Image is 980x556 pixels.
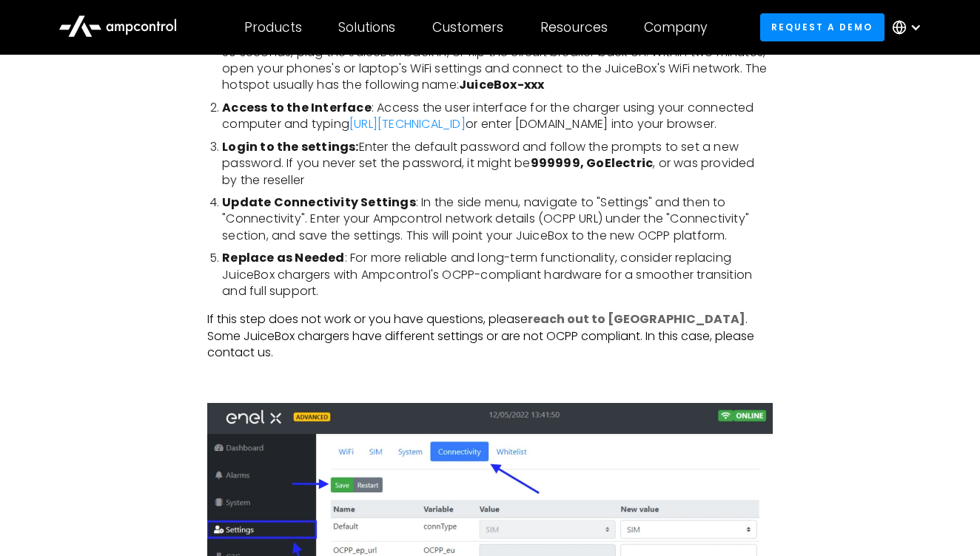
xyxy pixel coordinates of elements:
div: Company [644,19,708,35]
li: : For more reliable and long-term functionality, consider replacing JuiceBox chargers with Ampcon... [222,250,772,299]
a: Request a demo [760,13,885,41]
div: Products [244,19,302,35]
li: : Access the user interface for the charger using your connected computer and typing or enter [DO... [222,100,772,133]
li: Enter the default password and follow the prompts to set a new password. If you never set the pas... [222,139,772,189]
li: : In the side menu, navigate to "Settings" and then to "Connectivity". Enter your Ampcontrol netw... [222,194,772,244]
a: reach out to [GEOGRAPHIC_DATA] [528,311,745,328]
div: Resources [540,19,608,35]
strong: 999999, GoElectric [531,155,654,172]
strong: JuiceBox-xxx [459,76,544,93]
div: Solutions [338,19,395,35]
div: Customers [432,19,503,35]
strong: Login to the settings: [222,138,358,155]
strong: Access to the Interface [222,99,372,116]
a: [URL][TECHNICAL_ID] [349,115,466,132]
strong: Replace as Needed [222,249,344,266]
li: : Unplug the JuiceBox, or flip the circuit breaker if it's hardwired, wait 30 seconds, plug the J... [222,27,772,94]
p: If this step does not work or you have questions, please . Some JuiceBox chargers have different ... [207,311,772,361]
strong: Update Connectivity Settings [222,194,416,211]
